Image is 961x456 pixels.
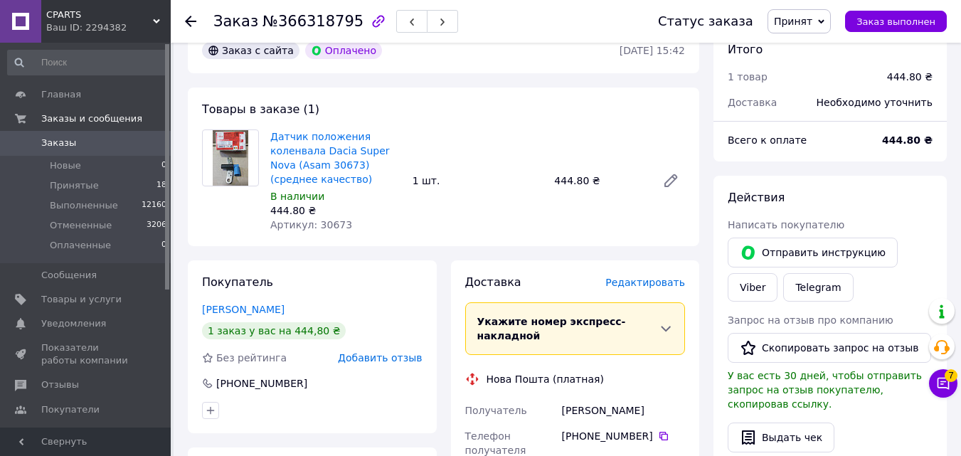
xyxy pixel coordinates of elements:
div: [PERSON_NAME] [559,398,688,423]
span: Итого [728,43,763,56]
span: В наличии [270,191,324,202]
span: Товары и услуги [41,293,122,306]
img: Датчик положения коленвала Dacia Super Nova (Asam 30673)(среднее качество) [213,130,248,186]
span: Отзывы [41,378,79,391]
span: Выполненные [50,199,118,212]
span: Товары в заказе (1) [202,102,319,116]
span: Покупатели [41,403,100,416]
div: 1 заказ у вас на 444,80 ₴ [202,322,346,339]
span: Сообщения [41,269,97,282]
span: Заказы и сообщения [41,112,142,125]
span: Покупатель [202,275,273,289]
span: Новые [50,159,81,172]
span: Действия [728,191,785,204]
span: Заказ выполнен [856,16,935,27]
span: №366318795 [262,13,363,30]
div: Вернуться назад [185,14,196,28]
span: Редактировать [605,277,685,288]
span: 7 [945,369,957,382]
span: Написать покупателю [728,219,844,230]
span: Уведомления [41,317,106,330]
button: Отправить инструкцию [728,238,898,267]
div: Ваш ID: 2294382 [46,21,171,34]
div: 1 шт. [407,171,549,191]
span: Принятые [50,179,99,192]
span: У вас есть 30 дней, чтобы отправить запрос на отзыв покупателю, скопировав ссылку. [728,370,922,410]
div: 444.80 ₴ [548,171,651,191]
div: [PHONE_NUMBER] [562,429,685,443]
span: Всего к оплате [728,134,807,146]
div: Оплачено [305,42,382,59]
span: Получатель [465,405,527,416]
span: Главная [41,88,81,101]
span: Добавить отзыв [338,352,422,364]
div: 444.80 ₴ [270,203,401,218]
span: Артикул: 30673 [270,219,352,230]
span: 1 товар [728,71,768,83]
div: Необходимо уточнить [808,87,941,118]
div: [PHONE_NUMBER] [215,376,309,391]
span: 0 [161,239,166,252]
div: 444.80 ₴ [887,70,933,84]
span: Отмененные [50,219,112,232]
button: Выдать чек [728,423,834,452]
span: 12160 [142,199,166,212]
a: Редактировать [657,166,685,195]
span: Доставка [728,97,777,108]
span: CPARTS [46,9,153,21]
span: Показатели работы компании [41,341,132,367]
span: 3206 [147,219,166,232]
button: Заказ выполнен [845,11,947,32]
div: Нова Пошта (платная) [483,372,607,386]
span: Без рейтинга [216,352,287,364]
button: Скопировать запрос на отзыв [728,333,931,363]
a: Датчик положения коленвала Dacia Super Nova (Asam 30673)(среднее качество) [270,131,390,185]
b: 444.80 ₴ [882,134,933,146]
span: Заказ [213,13,258,30]
span: Телефон получателя [465,430,526,456]
span: Принят [774,16,812,27]
a: [PERSON_NAME] [202,304,285,315]
a: Telegram [783,273,853,302]
span: Укажите номер экспресс-накладной [477,316,626,341]
time: [DATE] 15:42 [620,45,685,56]
span: Оплаченные [50,239,111,252]
span: Заказы [41,137,76,149]
span: Доставка [465,275,521,289]
div: Заказ с сайта [202,42,299,59]
span: 18 [156,179,166,192]
span: Запрос на отзыв про компанию [728,314,893,326]
div: Статус заказа [658,14,753,28]
a: Viber [728,273,777,302]
button: Чат с покупателем7 [929,369,957,398]
span: 0 [161,159,166,172]
input: Поиск [7,50,168,75]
